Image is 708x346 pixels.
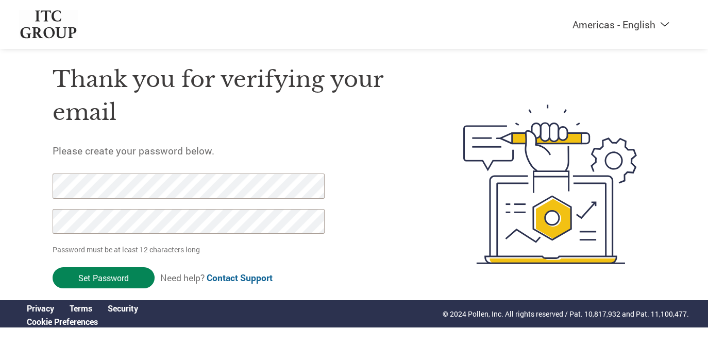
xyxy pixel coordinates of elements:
a: Security [108,303,138,314]
span: Need help? [160,272,273,284]
p: Password must be at least 12 characters long [53,244,328,255]
input: Set Password [53,267,155,288]
a: Cookie Preferences, opens a dedicated popup modal window [27,316,98,327]
img: ITC Group [19,10,78,39]
a: Terms [70,303,92,314]
p: © 2024 Pollen, Inc. All rights reserved / Pat. 10,817,932 and Pat. 11,100,477. [443,308,689,319]
a: Contact Support [207,272,273,284]
h5: Please create your password below. [53,144,414,157]
h1: Thank you for verifying your email [53,63,414,129]
a: Privacy [27,303,54,314]
img: create-password [445,48,656,321]
div: Open Cookie Preferences Modal [19,316,146,327]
